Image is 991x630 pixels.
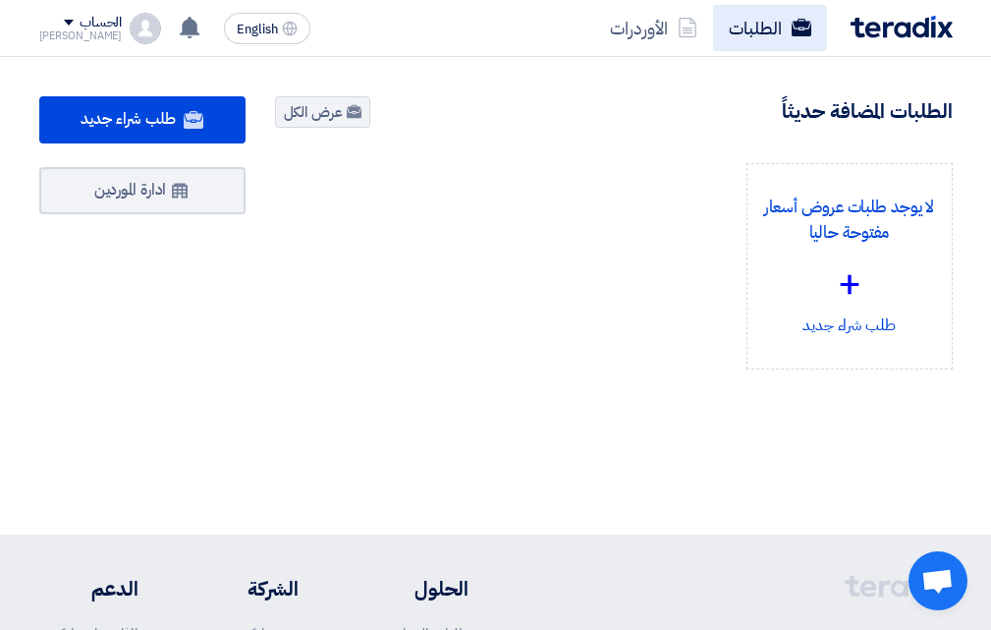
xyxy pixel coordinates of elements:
[39,167,246,214] a: ادارة الموردين
[80,15,122,31] div: الحساب
[851,16,953,38] img: Teradix logo
[908,551,967,610] div: Open chat
[39,574,138,603] li: الدعم
[130,13,161,44] img: profile_test.png
[763,180,936,353] div: طلب شراء جديد
[237,23,278,36] span: English
[81,107,176,131] span: طلب شراء جديد
[358,574,468,603] li: الحلول
[594,5,713,51] a: الأوردرات
[275,96,370,128] a: عرض الكل
[224,13,310,44] button: English
[782,98,953,124] h4: الطلبات المضافة حديثاً
[763,195,936,245] p: لا يوجد طلبات عروض أسعار مفتوحة حاليا
[196,574,299,603] li: الشركة
[39,30,123,41] div: [PERSON_NAME]
[713,5,827,51] a: الطلبات
[763,255,936,314] div: +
